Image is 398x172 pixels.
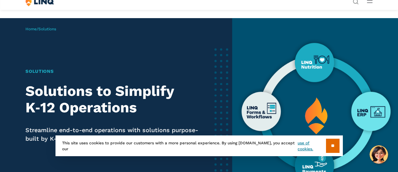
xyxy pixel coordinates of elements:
a: Home [25,27,37,31]
h1: Solutions [25,68,206,75]
a: use of cookies. [298,140,326,152]
div: This site uses cookies to provide our customers with a more personal experience. By using [DOMAIN... [55,135,343,156]
p: Streamline end-to-end operations with solutions purpose-built by K-12 experts. [25,126,206,143]
button: Hello, have a question? Let’s chat. [370,145,388,164]
span: Solutions [38,27,56,31]
span: / [25,27,56,31]
h2: Solutions to Simplify K‑12 Operations [25,83,206,116]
